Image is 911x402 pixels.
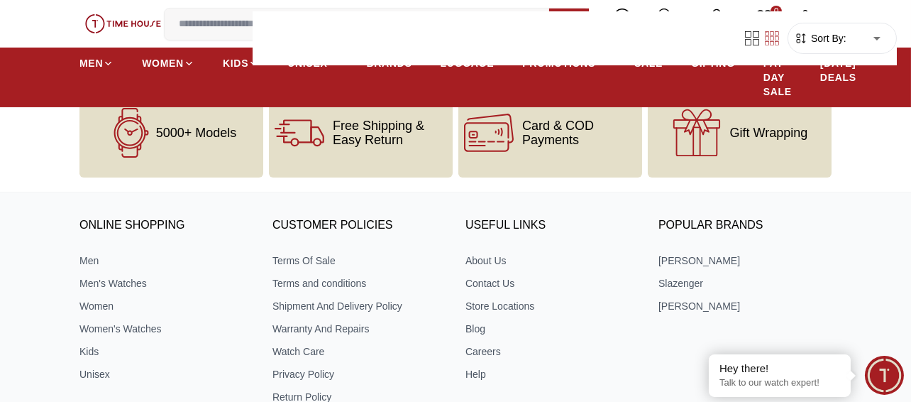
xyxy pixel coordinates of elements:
[465,299,639,313] a: Store Locations
[142,56,184,70] span: WOMEN
[272,299,446,313] a: Shipment And Delivery Policy
[142,50,194,76] a: WOMEN
[465,367,639,381] a: Help
[763,50,792,104] a: PAY DAY SALE
[79,276,253,290] a: Men's Watches
[223,50,259,76] a: KIDS
[272,215,446,237] h3: CUSTOMER POLICIES
[85,14,161,33] img: ...
[272,276,446,290] a: Terms and conditions
[79,254,253,268] a: Men
[272,367,446,381] a: Privacy Policy
[465,215,639,237] h3: USEFUL LINKS
[522,119,636,147] span: Card & COD Payments
[465,322,639,336] a: Blog
[465,344,639,359] a: Careers
[658,276,832,290] a: Slazenger
[719,362,840,376] div: Hey there!
[730,126,808,140] span: Gift Wrapping
[658,215,832,237] h3: Popular Brands
[808,31,846,45] span: Sort By:
[820,56,856,85] span: [DATE] DEALS
[794,31,846,45] button: Sort By:
[272,254,446,268] a: Terms Of Sale
[785,7,826,40] button: My Bag
[79,344,253,359] a: Kids
[771,6,782,17] span: 0
[79,299,253,313] a: Women
[79,56,103,70] span: MEN
[272,344,446,359] a: Watch Care
[865,356,904,395] div: Chat Widget
[820,50,856,90] a: [DATE] DEALS
[763,56,792,99] span: PAY DAY SALE
[465,254,639,268] a: About Us
[744,6,785,42] a: 0Wishlist
[79,215,253,237] h3: ONLINE SHOPPING
[639,6,690,42] a: Our Stores
[658,254,832,268] a: [PERSON_NAME]
[465,276,639,290] a: Contact Us
[607,6,639,42] a: Help
[79,322,253,336] a: Women's Watches
[658,299,832,313] a: [PERSON_NAME]
[156,126,237,140] span: 5000+ Models
[79,50,114,76] a: MEN
[79,367,253,381] a: Unisex
[272,322,446,336] a: Warranty And Repairs
[719,377,840,389] p: Talk to our watch expert!
[333,119,447,147] span: Free Shipping & Easy Return
[223,56,248,70] span: KIDS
